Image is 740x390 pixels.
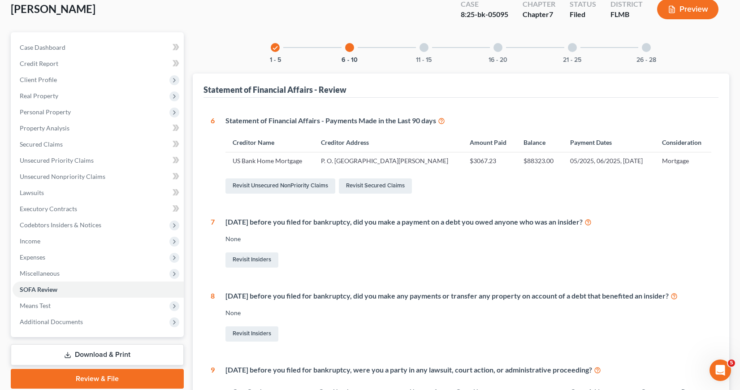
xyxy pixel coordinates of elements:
[20,205,77,212] span: Executory Contracts
[20,253,45,261] span: Expenses
[563,152,654,169] td: 05/2025, 06/2025, [DATE]
[225,152,314,169] td: US Bank Home Mortgage
[13,152,184,169] a: Unsecured Priority Claims
[225,217,711,227] div: [DATE] before you filed for bankruptcy, did you make a payment on a debt you owed anyone who was ...
[20,76,57,83] span: Client Profile
[570,9,596,20] div: Filed
[20,156,94,164] span: Unsecured Priority Claims
[339,178,412,194] a: Revisit Secured Claims
[272,45,278,51] i: check
[225,178,335,194] a: Revisit Unsecured NonPriority Claims
[610,9,643,20] div: FLMB
[655,152,711,169] td: Mortgage
[20,124,69,132] span: Property Analysis
[549,10,553,18] span: 7
[11,2,95,15] span: [PERSON_NAME]
[211,116,215,195] div: 6
[342,57,358,63] button: 6 - 10
[225,308,711,317] div: None
[20,189,44,196] span: Lawsuits
[20,108,71,116] span: Personal Property
[20,286,57,293] span: SOFA Review
[225,234,711,243] div: None
[655,133,711,152] th: Consideration
[20,140,63,148] span: Secured Claims
[13,185,184,201] a: Lawsuits
[636,57,656,63] button: 26 - 28
[225,116,711,126] div: Statement of Financial Affairs - Payments Made in the Last 90 days
[211,291,215,343] div: 8
[20,237,40,245] span: Income
[11,369,184,389] a: Review & File
[20,269,60,277] span: Miscellaneous
[225,365,711,375] div: [DATE] before you filed for bankruptcy, were you a party in any lawsuit, court action, or adminis...
[489,57,507,63] button: 16 - 20
[728,360,735,367] span: 5
[20,43,65,51] span: Case Dashboard
[13,56,184,72] a: Credit Report
[563,133,654,152] th: Payment Dates
[463,133,516,152] th: Amount Paid
[314,152,463,169] td: P. O. [GEOGRAPHIC_DATA][PERSON_NAME]
[463,152,516,169] td: $3067.23
[13,39,184,56] a: Case Dashboard
[314,133,463,152] th: Creditor Address
[516,133,563,152] th: Balance
[225,133,314,152] th: Creditor Name
[225,252,278,268] a: Revisit Insiders
[710,360,731,381] iframe: Intercom live chat
[516,152,563,169] td: $88323.00
[270,57,281,63] button: 1 - 5
[20,221,101,229] span: Codebtors Insiders & Notices
[211,217,215,269] div: 7
[20,302,51,309] span: Means Test
[20,60,58,67] span: Credit Report
[13,136,184,152] a: Secured Claims
[13,201,184,217] a: Executory Contracts
[20,92,58,100] span: Real Property
[13,282,184,298] a: SOFA Review
[563,57,581,63] button: 21 - 25
[461,9,508,20] div: 8:25-bk-05095
[13,169,184,185] a: Unsecured Nonpriority Claims
[225,291,711,301] div: [DATE] before you filed for bankruptcy, did you make any payments or transfer any property on acc...
[11,344,184,365] a: Download & Print
[416,57,432,63] button: 11 - 15
[225,326,278,342] a: Revisit Insiders
[523,9,555,20] div: Chapter
[13,120,184,136] a: Property Analysis
[203,84,346,95] div: Statement of Financial Affairs - Review
[20,318,83,325] span: Additional Documents
[20,173,105,180] span: Unsecured Nonpriority Claims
